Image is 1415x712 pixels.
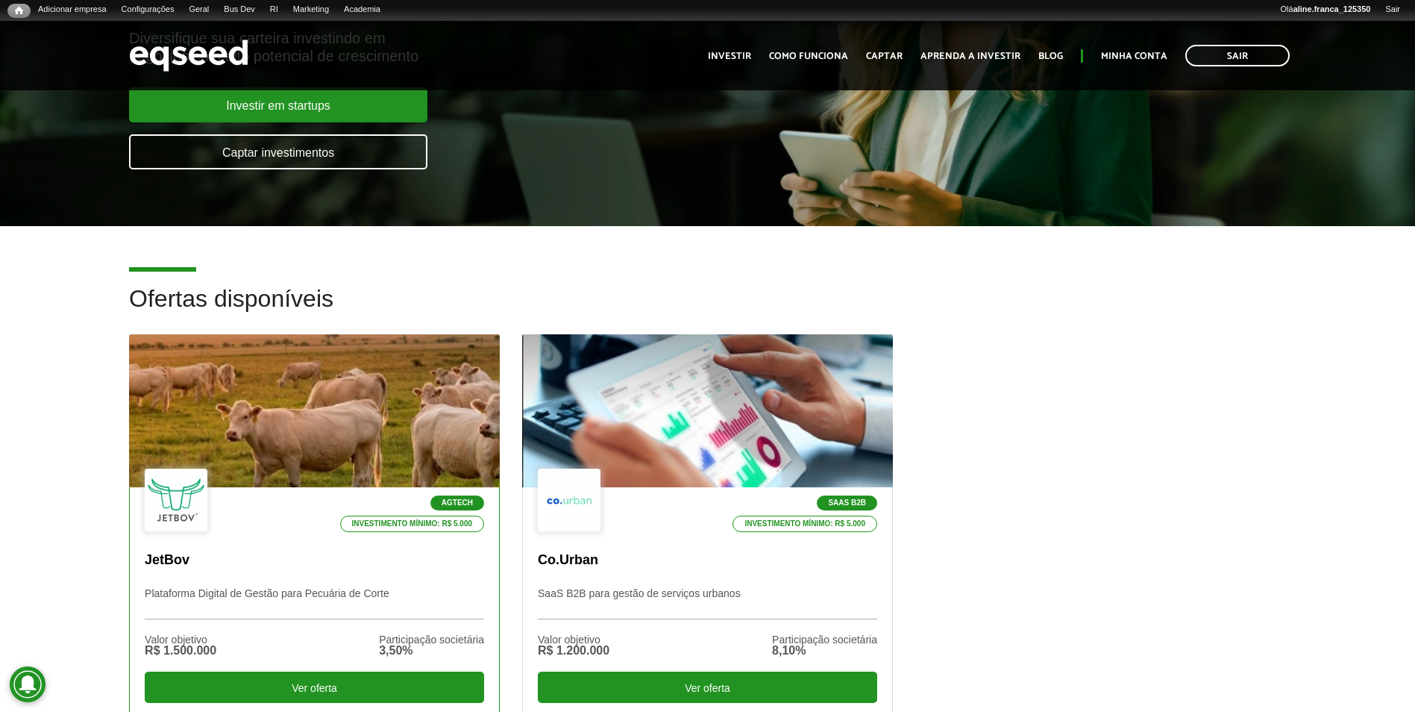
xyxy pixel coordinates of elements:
[31,4,114,16] a: Adicionar empresa
[1273,4,1378,16] a: Oláaline.franca_125350
[7,4,31,18] a: Início
[866,51,903,61] a: Captar
[538,672,877,703] div: Ver oferta
[430,496,484,510] p: Agtech
[1101,51,1167,61] a: Minha conta
[538,587,877,619] p: SaaS B2B para gestão de serviços urbanos
[336,4,388,16] a: Academia
[15,5,23,16] span: Início
[129,134,427,169] a: Captar investimentos
[1378,4,1408,16] a: Sair
[920,51,1020,61] a: Aprenda a investir
[216,4,263,16] a: Bus Dev
[145,634,216,645] div: Valor objetivo
[181,4,216,16] a: Geral
[340,516,485,532] p: Investimento mínimo: R$ 5.000
[1038,51,1063,61] a: Blog
[817,496,877,510] p: SaaS B2B
[538,645,609,657] div: R$ 1.200.000
[129,286,1286,334] h2: Ofertas disponíveis
[538,552,877,569] p: Co.Urban
[732,516,877,532] p: Investimento mínimo: R$ 5.000
[1185,45,1290,66] a: Sair
[379,634,484,645] div: Participação societária
[145,552,484,569] p: JetBov
[538,634,609,645] div: Valor objetivo
[769,51,848,61] a: Como funciona
[145,587,484,619] p: Plataforma Digital de Gestão para Pecuária de Corte
[129,87,427,122] a: Investir em startups
[114,4,182,16] a: Configurações
[772,645,877,657] div: 8,10%
[1293,4,1371,13] strong: aline.franca_125350
[145,672,484,703] div: Ver oferta
[129,36,248,75] img: EqSeed
[708,51,751,61] a: Investir
[145,645,216,657] div: R$ 1.500.000
[379,645,484,657] div: 3,50%
[772,634,877,645] div: Participação societária
[286,4,336,16] a: Marketing
[263,4,286,16] a: RI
